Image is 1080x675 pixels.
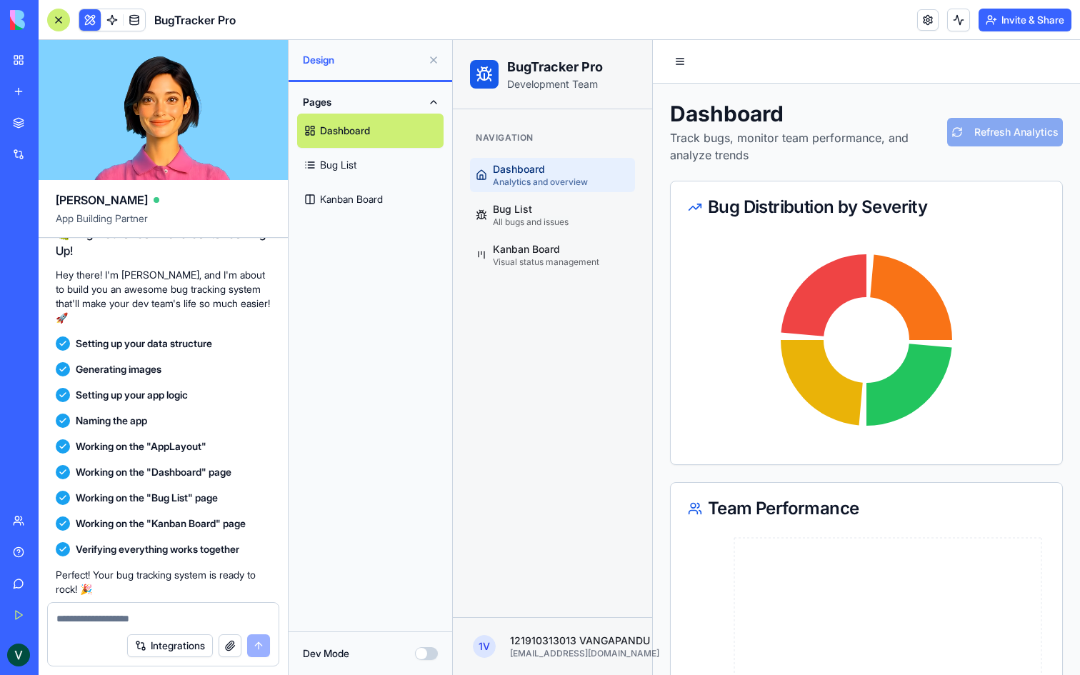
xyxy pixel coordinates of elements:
[235,159,592,176] div: Bug Distribution by Severity
[56,568,271,596] p: Perfect! Your bug tracking system is ready to rock! 🎉
[297,114,444,148] a: Dashboard
[297,148,444,182] a: Bug List
[56,211,271,237] span: App Building Partner
[17,86,182,109] div: Navigation
[235,460,592,477] div: Team Performance
[20,595,43,618] span: 1 V
[40,202,107,216] span: Kanban Board
[40,176,116,188] span: All bugs and issues
[7,644,30,666] img: ACg8ocIUuZBPiWDsSkWw-8pLdJYSabRYQuP1_aSK8k5agNkGBk_8=s96-c
[76,362,161,376] span: Generating images
[40,216,146,228] span: Visual status management
[56,191,148,209] span: [PERSON_NAME]
[17,158,182,192] a: Bug ListAll bugs and issues
[76,388,188,402] span: Setting up your app logic
[56,225,271,259] h2: 🐛 Bug Tracker Command Center Coming Up!
[76,414,147,428] span: Naming the app
[11,589,188,624] button: 1V121910313013 VANGAPANDU[EMAIL_ADDRESS][DOMAIN_NAME]
[76,516,246,531] span: Working on the "Kanban Board" page
[40,122,92,136] span: Dashboard
[76,465,231,479] span: Working on the "Dashboard" page
[217,89,494,124] p: Track bugs, monitor team performance, and analyze trends
[40,162,79,176] span: Bug List
[127,634,213,657] button: Integrations
[297,182,444,216] a: Kanban Board
[154,11,236,29] span: BugTracker Pro
[76,491,218,505] span: Working on the "Bug List" page
[76,542,239,556] span: Verifying everything works together
[217,61,494,86] h1: Dashboard
[17,198,182,232] a: Kanban BoardVisual status management
[17,118,182,152] a: DashboardAnalytics and overview
[303,646,349,661] label: Dev Mode
[979,9,1071,31] button: Invite & Share
[57,608,206,619] span: [EMAIL_ADDRESS][DOMAIN_NAME]
[40,136,135,148] span: Analytics and overview
[303,53,422,67] span: Design
[54,17,150,37] h1: BugTracker Pro
[57,594,197,608] span: 121910313013 VANGAPANDU
[10,10,99,30] img: logo
[76,336,212,351] span: Setting up your data structure
[54,37,150,51] p: Development Team
[297,91,444,114] button: Pages
[56,268,271,325] p: Hey there! I'm [PERSON_NAME], and I'm about to build you an awesome bug tracking system that'll m...
[76,439,206,454] span: Working on the "AppLayout"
